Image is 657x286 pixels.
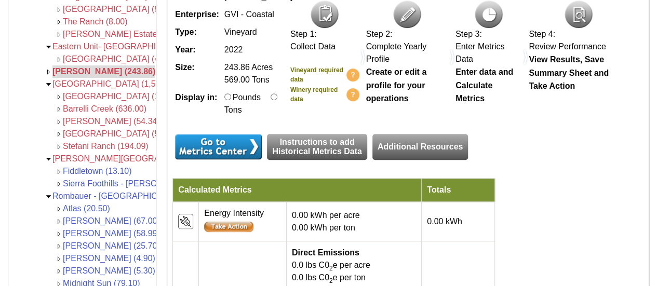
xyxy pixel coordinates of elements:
a: Eastern Unit- [GEOGRAPHIC_DATA] (467.00) [52,42,223,51]
b: View Results, Save Summary Sheet and Take Action [529,55,609,90]
a: [GEOGRAPHIC_DATA] (99.00) [63,5,178,13]
a: Vineyard required data [290,65,359,84]
div: Step 1: Collect Data [290,28,359,53]
a: Rombauer - [GEOGRAPHIC_DATA] (330.49) [52,192,219,200]
input: Submit [175,134,262,159]
img: Collapse <span class='AgFacilityColorRed'>Northern Sonoma County Unit Ranches (1,598.43)</span> [45,80,52,88]
span: Vineyard [224,28,257,36]
span: 0.00 kWh per acre 0.00 kWh per ton [292,211,360,232]
span: 2022 [224,45,243,54]
img: dividers.png [449,48,455,66]
label: Pounds [233,93,261,102]
td: Type: [172,23,221,41]
a: [PERSON_NAME] (58.99) [63,229,160,238]
b: Enter data and Calculate Metrics [455,67,513,103]
a: [PERSON_NAME] (5.30) [63,266,155,275]
a: [GEOGRAPHIC_DATA] (467.00) [63,55,183,63]
a: The Ranch (8.00) [63,17,128,26]
a: Fiddletown (13.10) [63,167,132,175]
td: Totals [422,179,495,202]
td: Year: [172,41,221,59]
a: Stefani Ranch (194.09) [63,142,149,151]
span: 0.00 kWh [427,217,462,226]
td: Size: [172,59,221,89]
a: Sierra Foothills - [PERSON_NAME] (15.80) [63,179,223,188]
span: 243.86 Acres 569.00 Tons [224,63,273,84]
a: [PERSON_NAME] (67.00) [63,216,160,225]
sub: 2 [329,277,333,284]
a: [GEOGRAPHIC_DATA] (1,598.43) [52,79,179,88]
img: icon-complete-profile.png [393,1,421,28]
b: Create or edit a profile for your operations [366,67,426,103]
img: icon-collect-data.png [311,1,339,28]
b: Direct Emissions [292,248,359,257]
a: [GEOGRAPHIC_DATA] (595.00) [63,129,183,138]
div: Step 2: Complete Yearly Profile [366,28,449,65]
label: Tons [224,105,242,114]
a: [PERSON_NAME][GEOGRAPHIC_DATA] (29.00) [52,154,236,163]
img: icon-metrics.png [475,1,503,28]
sub: 2 [329,265,333,272]
b: Vineyard required data [290,66,343,83]
img: icon_resources_energy-2.png [178,214,193,229]
div: Step 4: Review Performance [529,28,628,53]
a: [PERSON_NAME] (54.34) [63,117,160,126]
img: Collapse <span class='AgFacilityColorRed'>Rombauer - Amador County Vineyards (29.00)</span> [45,155,52,163]
img: dividers.png [359,48,366,66]
td: Enterprise: [172,6,221,23]
a: [PERSON_NAME] (243.86) [52,67,155,76]
a: [PERSON_NAME] Estate Vineyard (138.00) [63,30,225,38]
td: Energy Intensity [199,202,287,241]
span: GVI - Coastal [224,10,274,19]
div: Step 3: Enter Metrics Data [455,28,522,65]
a: Barrelli Creek (636.00) [63,104,146,113]
img: icon-review.png [565,1,593,28]
input: Submit [204,222,253,232]
td: Display in: [172,89,221,119]
a: Winery required data [290,85,359,104]
a: Atlas (20.50) [63,204,110,213]
td: Calculated Metrics [173,179,422,202]
a: [PERSON_NAME] (4.90) [63,254,155,263]
img: Collapse <span class='AgFacilityColorRed'>Eastern Unit- Solano County Ranches (467.00)</span> [45,43,52,51]
a: [GEOGRAPHIC_DATA] (119.00) [63,92,183,101]
img: Collapse Rombauer - Napa County Vineyards (330.49) [45,193,52,200]
img: dividers.png [522,48,529,66]
a: Additional Resources [372,134,468,160]
a: [PERSON_NAME] (25.70) [63,241,160,250]
b: Winery required data [290,86,338,103]
a: Instructions to addHistorical Metrics Data [267,134,367,160]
